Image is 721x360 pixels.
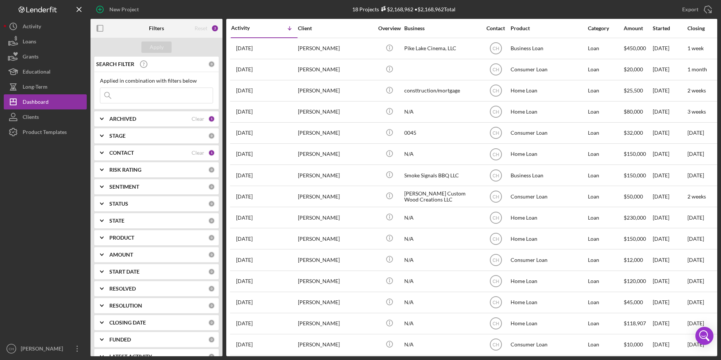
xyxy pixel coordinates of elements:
[208,200,215,207] div: 0
[482,25,510,31] div: Contact
[511,250,586,270] div: Consumer Loan
[492,46,499,51] text: CH
[687,257,704,263] time: [DATE]
[653,335,687,355] div: [DATE]
[4,34,87,49] a: Loans
[624,108,643,115] span: $80,000
[687,235,704,242] time: [DATE]
[492,279,499,284] text: CH
[23,94,49,111] div: Dashboard
[298,25,373,31] div: Client
[404,250,480,270] div: N/A
[588,229,623,249] div: Loan
[624,172,646,178] span: $150,000
[19,341,68,358] div: [PERSON_NAME]
[624,45,646,51] span: $450,000
[588,144,623,164] div: Loan
[588,165,623,185] div: Loan
[298,292,373,312] div: [PERSON_NAME]
[653,292,687,312] div: [DATE]
[687,66,707,72] time: 1 month
[492,88,499,94] text: CH
[192,150,204,156] div: Clear
[588,123,623,143] div: Loan
[624,208,652,228] div: $230,000
[298,314,373,334] div: [PERSON_NAME]
[100,78,213,84] div: Applied in combination with filters below
[682,2,698,17] div: Export
[231,25,264,31] div: Activity
[687,193,706,200] time: 2 weeks
[511,81,586,101] div: Home Loan
[236,342,253,348] time: 2025-07-28 17:20
[149,25,164,31] b: Filters
[208,132,215,139] div: 0
[109,184,139,190] b: SENTIMENT
[588,250,623,270] div: Loan
[236,45,253,51] time: 2025-10-08 17:06
[109,133,126,139] b: STAGE
[511,208,586,228] div: Home Loan
[298,186,373,206] div: [PERSON_NAME]
[23,79,48,96] div: Long-Term
[236,151,253,157] time: 2025-09-23 12:07
[208,302,215,309] div: 0
[208,285,215,292] div: 0
[624,341,643,348] span: $10,000
[109,2,139,17] div: New Project
[404,292,480,312] div: N/A
[150,42,164,53] div: Apply
[109,252,133,258] b: AMOUNT
[236,194,253,200] time: 2025-09-12 16:04
[687,214,704,221] time: [DATE]
[298,38,373,58] div: [PERSON_NAME]
[236,299,253,305] time: 2025-08-07 15:44
[141,42,172,53] button: Apply
[4,49,87,64] button: Grants
[23,125,67,142] div: Product Templates
[653,229,687,249] div: [DATE]
[298,250,373,270] div: [PERSON_NAME]
[109,303,142,309] b: RESOLUTION
[109,218,124,224] b: STATE
[208,268,215,275] div: 0
[298,102,373,122] div: [PERSON_NAME]
[653,314,687,334] div: [DATE]
[511,25,586,31] div: Product
[23,34,36,51] div: Loans
[511,165,586,185] div: Business Loan
[208,319,215,326] div: 0
[4,94,87,109] a: Dashboard
[492,258,499,263] text: CH
[695,327,713,345] div: Open Intercom Messenger
[404,38,480,58] div: Pike Lake Cinema, LLC
[298,208,373,228] div: [PERSON_NAME]
[404,271,480,291] div: N/A
[511,229,586,249] div: Home Loan
[653,81,687,101] div: [DATE]
[4,125,87,140] a: Product Templates
[236,66,253,72] time: 2025-10-06 15:28
[404,335,480,355] div: N/A
[236,257,253,263] time: 2025-08-22 19:36
[687,129,704,136] time: [DATE]
[653,38,687,58] div: [DATE]
[9,347,14,351] text: CH
[298,335,373,355] div: [PERSON_NAME]
[236,130,253,136] time: 2025-09-26 17:27
[687,299,704,305] time: [DATE]
[653,186,687,206] div: [DATE]
[109,235,134,241] b: PRODUCT
[236,215,253,221] time: 2025-09-12 04:51
[624,320,646,326] span: $118,907
[624,278,646,284] span: $120,000
[236,109,253,115] time: 2025-09-27 14:21
[511,123,586,143] div: Consumer Loan
[4,64,87,79] a: Educational
[624,129,643,136] span: $32,000
[511,271,586,291] div: Home Loan
[208,61,215,68] div: 0
[195,25,207,31] div: Reset
[511,314,586,334] div: Home Loan
[96,61,134,67] b: SEARCH FILTER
